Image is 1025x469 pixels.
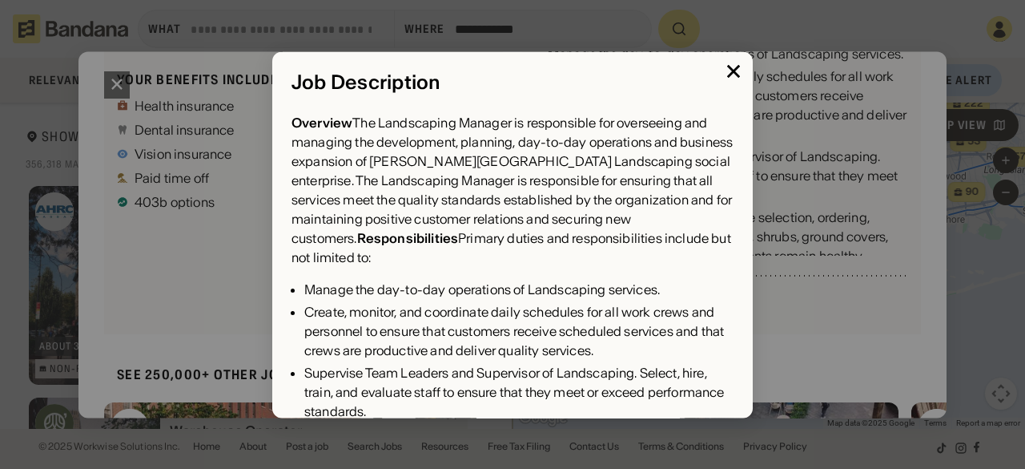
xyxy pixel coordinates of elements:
[304,363,734,421] div: Supervise Team Leaders and Supervisor of Landscaping. Select, hire, train, and evaluate staff to ...
[291,115,352,131] div: Overview
[291,71,734,94] div: Job Description
[291,113,734,267] div: The Landscaping Manager is responsible for overseeing and managing the development, planning, day...
[357,230,459,246] div: Responsibilities
[304,280,734,299] div: Manage the day-to-day operations of Landscaping services.
[304,302,734,360] div: Create, monitor, and coordinate daily schedules for all work crews and personnel to ensure that c...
